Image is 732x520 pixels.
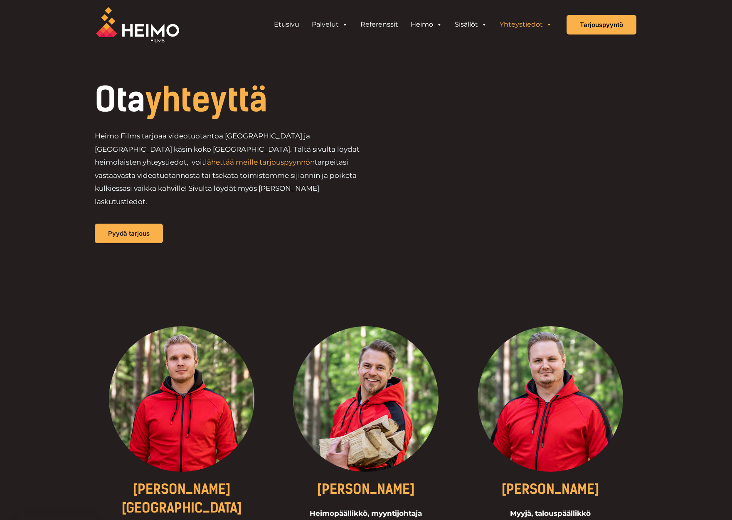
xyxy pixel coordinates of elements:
[108,230,150,237] span: Pyydä tarjous
[354,16,404,33] a: Referenssit
[264,16,562,33] aside: Header Widget 1
[96,7,179,42] img: Heimo Filmsin logo
[567,15,636,35] a: Tarjouspyyntö
[205,158,315,166] a: lähettää meille tarjouspyynnön
[404,16,449,33] a: Heimo
[95,83,423,116] h1: Ota
[95,130,366,208] p: Heimo Films tarjoaa videotuotantoa [GEOGRAPHIC_DATA] ja [GEOGRAPHIC_DATA] käsin koko [GEOGRAPHIC_...
[268,16,306,33] a: Etusivu
[317,481,415,497] a: [PERSON_NAME]
[493,16,558,33] a: Yhteystiedot
[145,80,267,120] span: yhteyttä
[121,481,242,516] a: [PERSON_NAME][GEOGRAPHIC_DATA]
[306,16,354,33] a: Palvelut
[449,16,493,33] a: Sisällöt
[95,224,163,243] a: Pyydä tarjous
[501,481,599,497] a: [PERSON_NAME]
